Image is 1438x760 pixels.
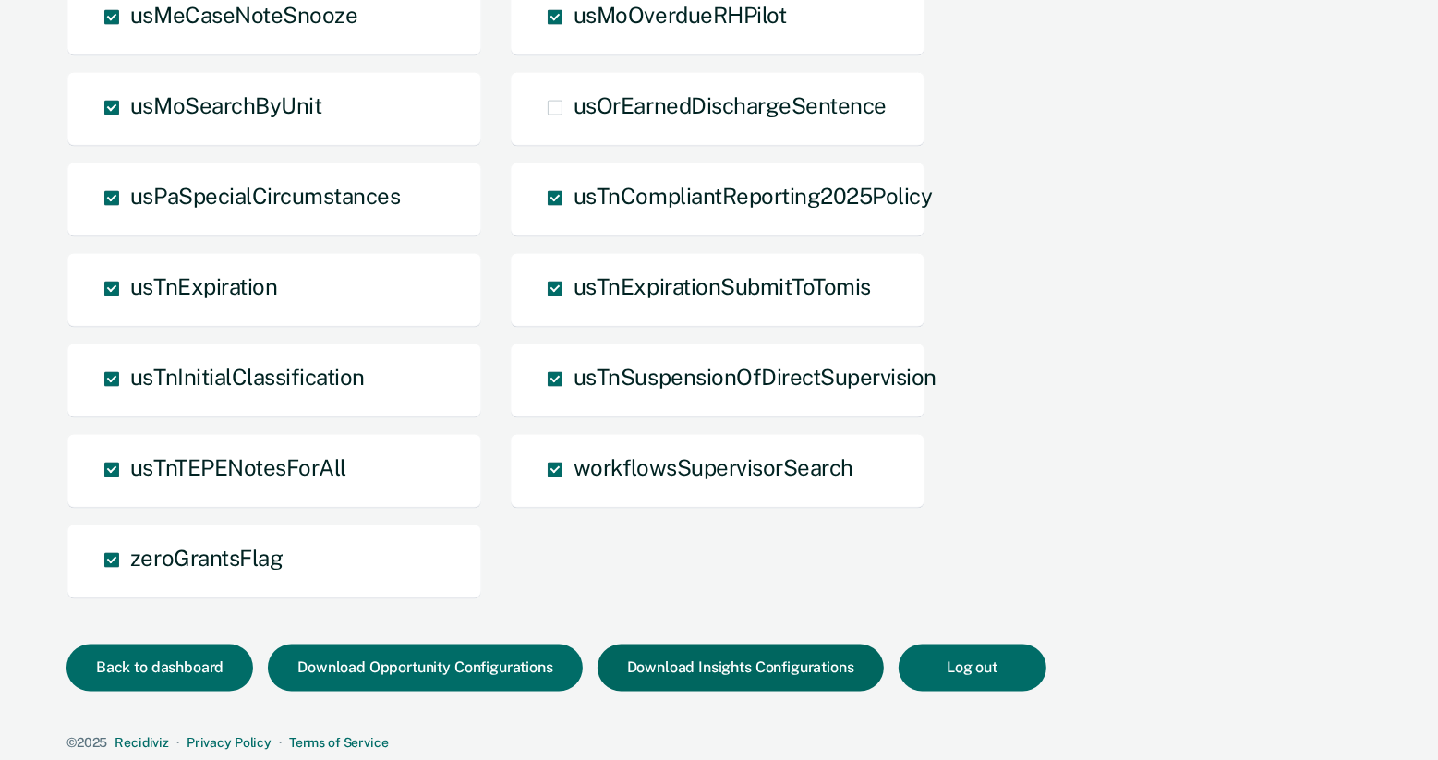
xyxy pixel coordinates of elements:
[574,364,937,390] span: usTnSuspensionOfDirectSupervision
[130,273,277,299] span: usTnExpiration
[66,661,268,676] a: Back to dashboard
[598,645,884,692] button: Download Insights Configurations
[187,736,272,751] a: Privacy Policy
[130,364,365,390] span: usTnInitialClassification
[574,273,871,299] span: usTnExpirationSubmitToTomis
[130,2,357,28] span: usMeCaseNoteSnooze
[130,454,346,480] span: usTnTEPENotesForAll
[130,92,321,118] span: usMoSearchByUnit
[115,736,169,751] a: Recidiviz
[899,645,1046,692] button: Log out
[66,736,1364,752] div: · ·
[574,454,853,480] span: workflowsSupervisorSearch
[66,645,253,692] button: Back to dashboard
[289,736,389,751] a: Terms of Service
[268,645,582,692] button: Download Opportunity Configurations
[574,2,786,28] span: usMoOverdueRHPilot
[574,92,887,118] span: usOrEarnedDischargeSentence
[130,545,283,571] span: zeroGrantsFlag
[130,183,400,209] span: usPaSpecialCircumstances
[574,183,933,209] span: usTnCompliantReporting2025Policy
[66,736,107,751] span: © 2025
